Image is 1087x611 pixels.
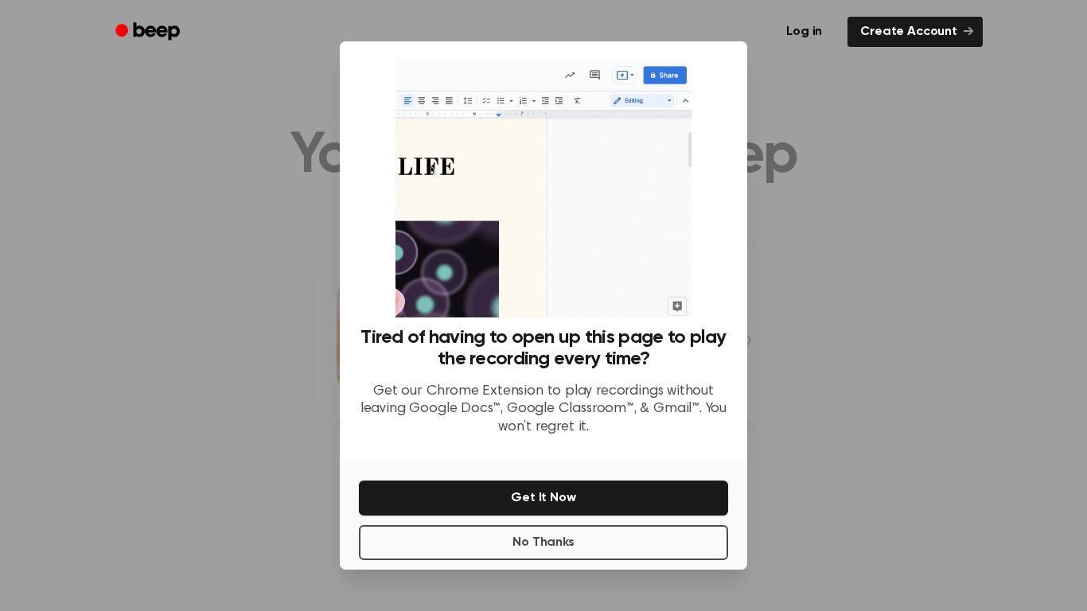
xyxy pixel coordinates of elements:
[359,481,728,516] button: Get It Now
[770,14,838,50] a: Log in
[359,383,728,437] p: Get our Chrome Extension to play recordings without leaving Google Docs™, Google Classroom™, & Gm...
[104,17,194,48] a: Beep
[847,17,983,47] a: Create Account
[359,525,728,560] button: No Thanks
[395,60,691,317] img: Beep extension in action
[359,327,728,370] h3: Tired of having to open up this page to play the recording every time?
